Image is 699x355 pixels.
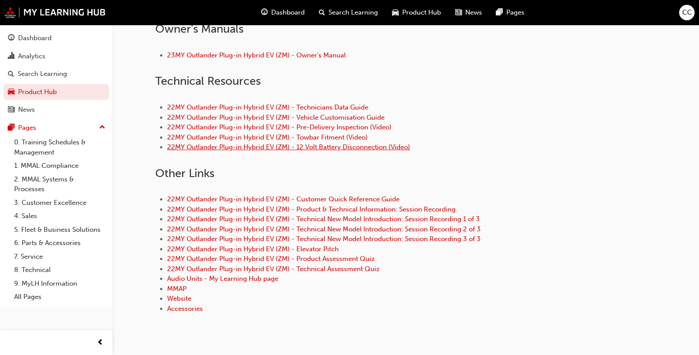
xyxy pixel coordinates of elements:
button: Pages [4,120,109,136]
span: chart-icon [8,53,15,60]
span: pages-icon [496,7,503,18]
a: Dashboard [4,30,109,46]
span: guage-icon [8,34,15,42]
span: prev-icon [97,337,104,348]
span: car-icon [392,7,399,18]
div: Dashboard [18,33,52,43]
span: Search Learning [329,8,378,18]
span: news-icon [8,106,15,114]
img: mmal [4,7,106,18]
a: 22MY Outlander Plug-in Hybrid EV (ZM) - Pre-Delivery Inspection (Video) [167,123,392,131]
span: guage-icon [261,7,268,18]
span: Dashboard [271,8,305,18]
a: 8. Technical [11,263,109,277]
div: News [18,105,35,115]
a: 22MY Outlander Plug-in Hybrid EV (ZM) - Technical Assessment Quiz [167,265,380,273]
button: DashboardAnalyticsSearch LearningProduct HubNews [4,28,109,120]
a: 7. Service [11,250,109,264]
a: 22MY Outlander Plug-in Hybrid EV (ZM) - Technicians Data Guide [167,103,368,111]
div: Analytics [18,51,45,61]
a: Accessories [167,305,203,313]
a: search-iconSearch Learning [312,4,385,22]
a: 22MY Outlander Plug-in Hybrid EV (ZM) - Elevator Pitch [167,245,339,253]
span: News [465,8,482,18]
a: 5. Fleet & Business Solutions [11,223,109,237]
a: 22MY Outlander Plug-in Hybrid EV (ZM) - Technical New Model Introduction: Session Recording 1 of 3 [167,215,480,223]
span: up-icon [99,122,105,133]
a: 0. Training Schedules & Management [11,136,109,159]
a: 22MY Outlander Plug-in Hybrid EV (ZM) - Technical New Model Introduction: Session Recording 3 of 3 [167,235,481,243]
span: news-icon [455,7,462,18]
a: Website [167,295,191,302]
a: 23MY Outlander Plug-in Hybrid EV (ZM) - Owner's Manual [167,51,346,59]
a: 3. Customer Excellence [11,196,109,210]
h2: Technical Resources [155,74,656,88]
span: search-icon [319,7,325,18]
a: 22MY Outlander Plug-in Hybrid EV (ZM) - Technical New Model Introduction: Session Recording 2 of 3 [167,225,481,233]
a: pages-iconPages [489,4,531,22]
a: 2. MMAL Systems & Processes [11,173,109,196]
button: CC [679,5,695,20]
span: Pages [506,8,524,18]
span: pages-icon [8,124,15,132]
a: 22MY Outlander Plug-in Hybrid EV (ZM) - Product & Technical Information: Session Recording [167,205,456,213]
a: All Pages [11,290,109,304]
span: search-icon [8,70,14,78]
a: Analytics [4,48,109,64]
a: MMAP [167,285,187,293]
span: Product Hub [402,8,441,18]
a: guage-iconDashboard [254,4,312,22]
h2: Other Links [155,166,656,181]
a: 22MY Outlander Plug-in Hybrid EV (ZM) - 12 Volt Battery Disconnection (Video) [167,143,410,151]
a: 22MY Outlander Plug-in Hybrid EV (ZM) - Product Assessment Quiz [167,255,375,263]
a: 22MY Outlander Plug-in Hybrid EV (ZM) - Customer Quick Reference Guide [167,195,400,203]
a: Search Learning [4,66,109,82]
a: News [4,102,109,118]
a: 6. Parts & Accessories [11,236,109,250]
a: 1. MMAL Compliance [11,159,109,173]
h2: Owner ' s Manuals [155,22,656,36]
a: car-iconProduct Hub [385,4,448,22]
span: CC [682,8,692,18]
a: 22MY Outlander Plug-in Hybrid EV (ZM) - Vehicle Customisation Guide [167,113,385,121]
div: Pages [18,123,36,133]
span: car-icon [8,88,15,96]
a: 22MY Outlander Plug-in Hybrid EV (ZM) - Towbar Fitment (Video) [167,133,368,141]
a: 9. MyLH Information [11,277,109,291]
a: 4. Sales [11,209,109,223]
div: Search Learning [18,69,67,79]
a: Audio Units - My Learning Hub page [167,275,278,283]
a: Product Hub [4,84,109,100]
a: news-iconNews [448,4,489,22]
